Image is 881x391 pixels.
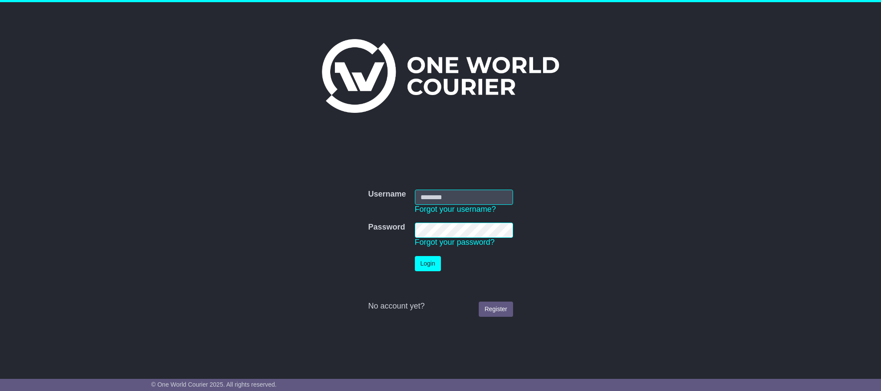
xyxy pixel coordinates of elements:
[479,302,513,317] a: Register
[415,238,495,246] a: Forgot your password?
[415,205,496,214] a: Forgot your username?
[322,39,559,113] img: One World
[368,190,406,199] label: Username
[368,223,405,232] label: Password
[368,302,513,311] div: No account yet?
[151,381,277,388] span: © One World Courier 2025. All rights reserved.
[415,256,441,271] button: Login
